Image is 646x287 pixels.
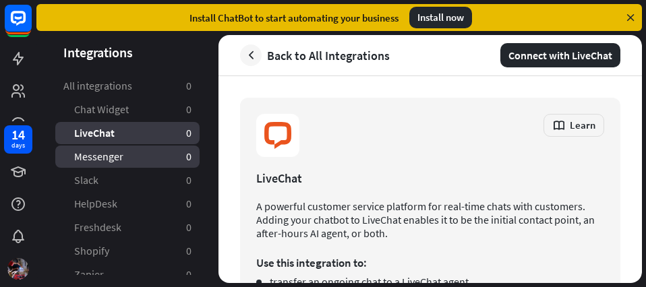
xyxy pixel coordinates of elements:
aside: 0 [186,173,192,187]
a: Shopify 0 [55,240,200,262]
button: Open LiveChat chat widget [11,5,51,46]
a: 14 days [4,125,32,154]
p: Use this integration to: [256,256,604,269]
span: Zapier [74,267,104,282]
aside: 0 [186,267,192,282]
span: Slack [74,173,98,187]
aside: 0 [186,220,192,234]
a: Freshdesk 0 [55,216,200,238]
aside: 0 [186,197,192,211]
div: days [11,141,25,150]
aside: 0 [186,244,192,258]
span: All integrations [63,79,132,93]
span: Freshdesk [74,220,121,234]
span: Messenger [74,150,123,164]
aside: 0 [186,126,192,140]
a: HelpDesk 0 [55,193,200,215]
a: Zapier 0 [55,263,200,286]
span: Learn [570,119,595,131]
div: Install ChatBot to start automating your business [189,11,399,24]
aside: 0 [186,102,192,117]
p: A powerful customer service platform for real-time chats with customers. Adding your chatbot to L... [256,199,604,240]
div: Install now [409,7,472,28]
a: All integrations 0 [55,75,200,97]
a: Messenger 0 [55,146,200,168]
span: HelpDesk [74,197,117,211]
button: Connect with LiveChat [500,43,620,67]
aside: 0 [186,150,192,164]
span: Back to All Integrations [267,48,390,63]
span: LiveChat [74,126,115,140]
a: Chat Widget 0 [55,98,200,121]
div: 14 [11,129,25,141]
span: Shopify [74,244,109,258]
header: Integrations [36,43,218,61]
span: Chat Widget [74,102,129,117]
a: Back to All Integrations [240,44,390,66]
a: Slack 0 [55,169,200,191]
aside: 0 [186,79,192,93]
div: LiveChat [256,170,604,186]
